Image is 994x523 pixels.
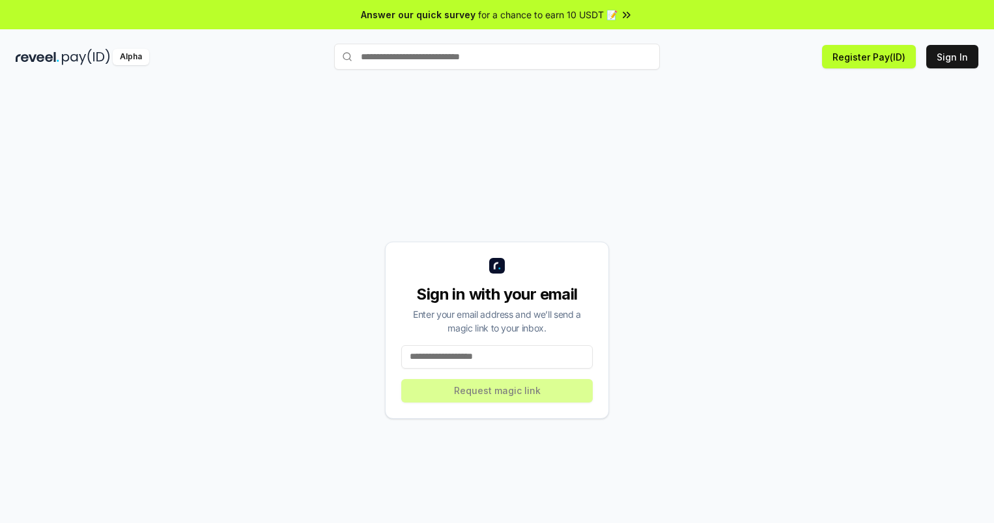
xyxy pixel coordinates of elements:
div: Sign in with your email [401,284,593,305]
button: Sign In [926,45,978,68]
img: logo_small [489,258,505,274]
span: for a chance to earn 10 USDT 📝 [478,8,618,21]
button: Register Pay(ID) [822,45,916,68]
span: Answer our quick survey [361,8,476,21]
img: reveel_dark [16,49,59,65]
img: pay_id [62,49,110,65]
div: Alpha [113,49,149,65]
div: Enter your email address and we’ll send a magic link to your inbox. [401,307,593,335]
